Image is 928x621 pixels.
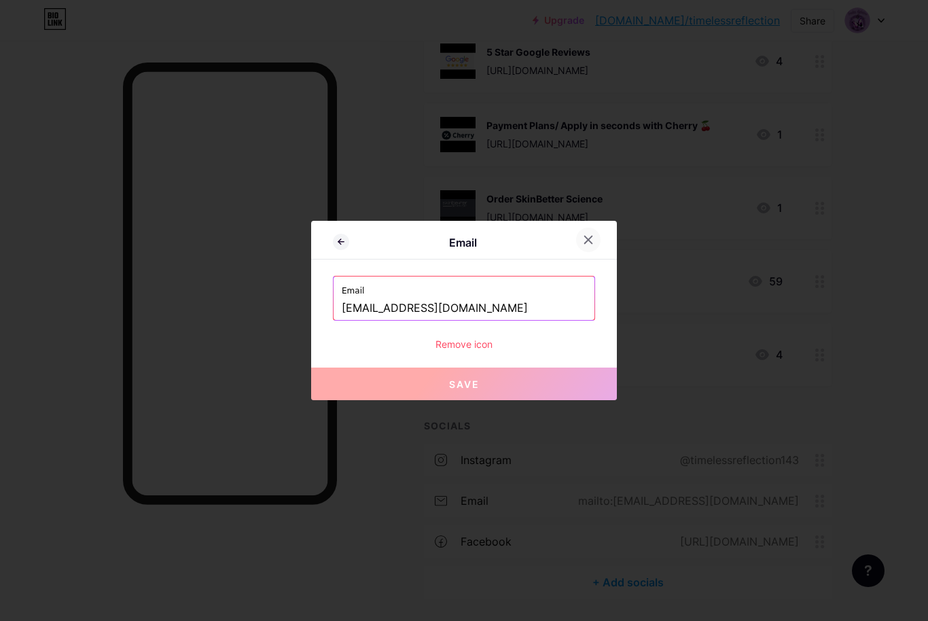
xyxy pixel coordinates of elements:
[349,234,576,251] div: Email
[342,297,586,320] input: your@domain.com
[342,277,586,297] label: Email
[333,337,595,351] div: Remove icon
[449,378,480,390] span: Save
[311,368,617,400] button: Save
